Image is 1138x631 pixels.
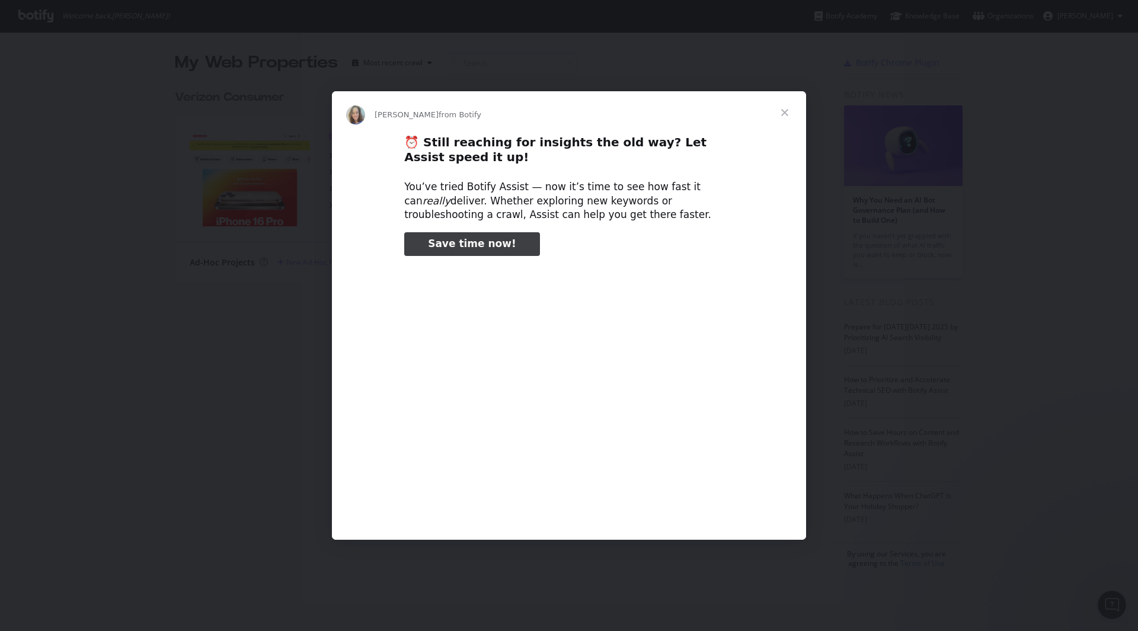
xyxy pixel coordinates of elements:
[404,232,540,256] a: Save time now!
[439,110,481,119] span: from Botify
[375,110,439,119] span: [PERSON_NAME]
[404,180,734,222] div: You’ve tried Botify Assist — now it’s time to see how fast it can deliver. Whether exploring new ...
[346,105,365,124] img: Profile image for Colleen
[322,266,816,513] video: Play video
[404,134,734,171] h2: ⏰ Still reaching for insights the old way? Let Assist speed it up!
[428,238,516,249] span: Save time now!
[423,195,450,207] i: really
[763,91,806,134] span: Close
